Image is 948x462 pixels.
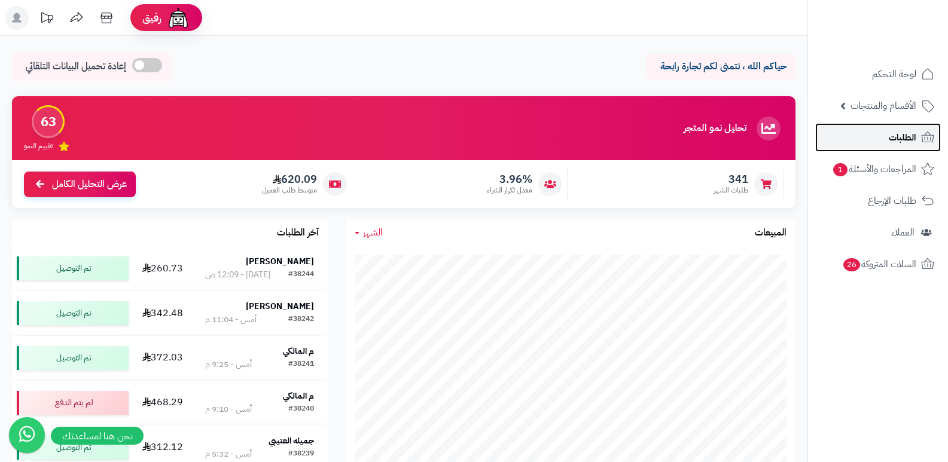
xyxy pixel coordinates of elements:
[17,301,129,325] div: تم التوصيل
[17,346,129,370] div: تم التوصيل
[133,381,191,425] td: 468.29
[363,225,383,240] span: الشهر
[24,141,53,151] span: تقييم النمو
[684,123,746,134] h3: تحليل نمو المتجر
[17,391,129,415] div: لم يتم الدفع
[205,314,257,326] div: أمس - 11:04 م
[288,314,314,326] div: #38242
[133,336,191,380] td: 372.03
[142,11,161,25] span: رفيق
[205,403,252,415] div: أمس - 9:10 م
[843,258,860,271] span: 26
[246,255,314,268] strong: [PERSON_NAME]
[269,435,314,447] strong: جميله العتيبي
[832,161,916,178] span: المراجعات والأسئلة
[283,345,314,357] strong: م المالكي
[277,228,319,238] h3: آخر الطلبات
[283,390,314,402] strong: م المالكي
[24,172,136,197] a: عرض التحليل الكامل
[205,448,252,460] div: أمس - 5:32 م
[815,155,941,183] a: المراجعات والأسئلة1
[205,269,270,281] div: [DATE] - 12:09 ص
[872,66,916,82] span: لوحة التحكم
[288,403,314,415] div: #38240
[815,186,941,215] a: طلبات الإرجاع
[714,173,748,186] span: 341
[889,129,916,146] span: الطلبات
[355,226,383,240] a: الشهر
[487,185,532,195] span: معدل تكرار الشراء
[815,123,941,152] a: الطلبات
[815,250,941,279] a: السلات المتروكة26
[288,359,314,371] div: #38241
[246,300,314,313] strong: [PERSON_NAME]
[288,448,314,460] div: #38239
[17,256,129,280] div: تم التوصيل
[755,228,787,238] h3: المبيعات
[487,173,532,186] span: 3.96%
[17,436,129,460] div: تم التوصيل
[655,60,787,74] p: حياكم الله ، نتمنى لكم تجارة رابحة
[288,269,314,281] div: #38244
[714,185,748,195] span: طلبات الشهر
[52,178,127,191] span: عرض التحليل الكامل
[32,6,62,33] a: تحديثات المنصة
[262,185,317,195] span: متوسط طلب العميل
[815,60,941,88] a: لوحة التحكم
[133,291,191,335] td: 342.48
[891,224,915,241] span: العملاء
[26,60,126,74] span: إعادة تحميل البيانات التلقائي
[815,218,941,247] a: العملاء
[166,6,190,30] img: ai-face.png
[262,173,317,186] span: 620.09
[842,256,916,273] span: السلات المتروكة
[833,163,848,176] span: 1
[133,246,191,290] td: 260.73
[205,359,252,371] div: أمس - 9:25 م
[851,97,916,114] span: الأقسام والمنتجات
[868,192,916,209] span: طلبات الإرجاع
